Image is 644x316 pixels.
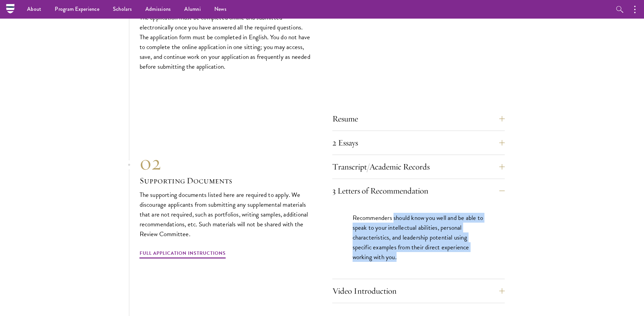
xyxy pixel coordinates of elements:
[140,190,312,239] p: The supporting documents listed here are required to apply. We discourage applicants from submitt...
[332,159,505,175] button: Transcript/Academic Records
[140,249,226,259] a: Full Application Instructions
[140,13,312,71] p: The application must be completed online and submitted electronically once you have answered all ...
[353,213,484,262] p: Recommenders should know you well and be able to speak to your intellectual abilities, personal c...
[332,135,505,151] button: 2 Essays
[332,111,505,127] button: Resume
[140,151,312,175] div: 02
[332,283,505,299] button: Video Introduction
[332,183,505,199] button: 3 Letters of Recommendation
[140,175,312,186] h3: Supporting Documents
